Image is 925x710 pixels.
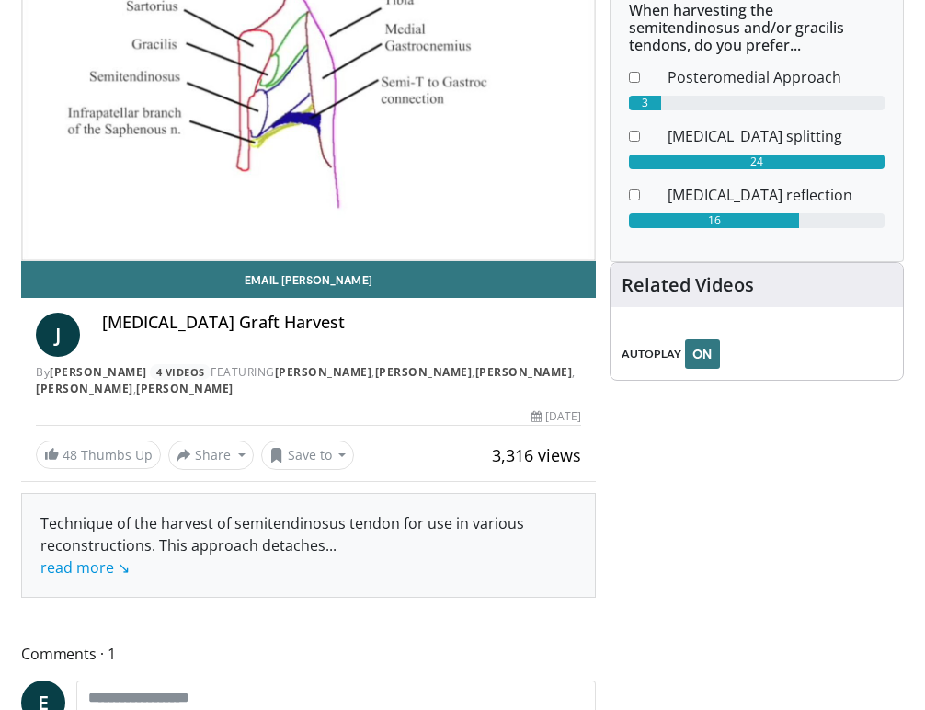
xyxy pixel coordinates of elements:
dd: [MEDICAL_DATA] splitting [654,125,898,147]
span: ... [40,535,337,578]
a: [PERSON_NAME] [475,364,573,380]
h4: Related Videos [622,274,754,296]
button: ON [685,339,720,369]
button: Save to [261,441,355,470]
div: Technique of the harvest of semitendinosus tendon for use in various reconstructions. This approa... [40,512,577,578]
span: AUTOPLAY [622,346,681,362]
dd: Posteromedial Approach [654,66,898,88]
a: [PERSON_NAME] [36,381,133,396]
div: 3 [629,96,661,110]
div: By FEATURING , , , , [36,364,581,397]
div: 16 [629,213,799,228]
a: [PERSON_NAME] [275,364,372,380]
a: [PERSON_NAME] [50,364,147,380]
h6: When harvesting the semitendinosus and/or gracilis tendons, do you prefer... [629,2,885,55]
a: 4 Videos [150,364,211,380]
span: Comments 1 [21,642,596,666]
a: read more ↘ [40,557,130,578]
span: 3,316 views [492,444,581,466]
a: [PERSON_NAME] [136,381,234,396]
a: 48 Thumbs Up [36,441,161,469]
div: 24 [629,155,885,169]
a: Email [PERSON_NAME] [21,261,596,298]
h4: [MEDICAL_DATA] Graft Harvest [102,313,581,333]
a: J [36,313,80,357]
button: Share [168,441,254,470]
a: [PERSON_NAME] [375,364,473,380]
dd: [MEDICAL_DATA] reflection [654,184,898,206]
span: 48 [63,446,77,464]
div: [DATE] [531,408,581,425]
